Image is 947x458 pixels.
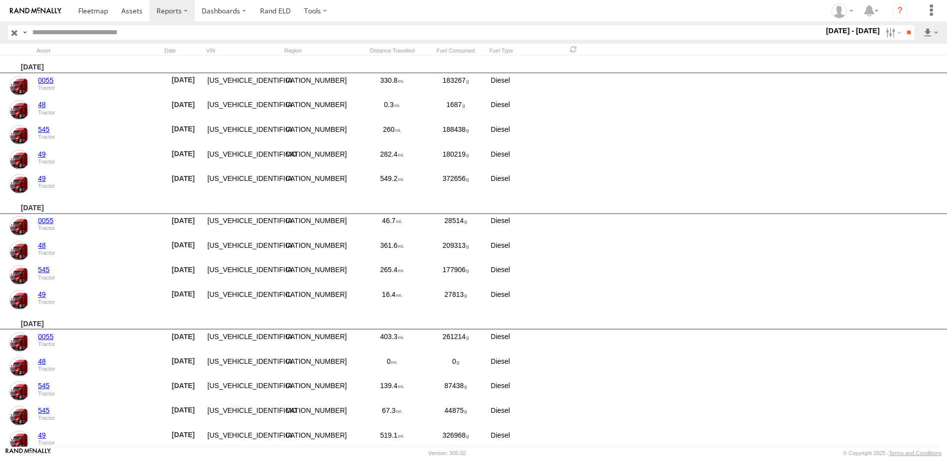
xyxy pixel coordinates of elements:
div: Diesel [489,74,564,97]
div: IA [284,215,359,238]
a: 545 [38,406,159,415]
div: 403.3 [363,331,422,353]
div: 0 [426,355,485,378]
div: 46.7 [363,215,422,238]
img: rand-logo.svg [10,7,61,14]
div: Diesel [489,429,564,452]
label: Search Query [21,25,29,40]
div: Diesel [489,380,564,403]
div: [DATE] [164,99,202,122]
div: 260 [363,123,422,146]
div: 361.6 [363,239,422,262]
div: [DATE] [164,331,202,353]
div: © Copyright 2025 - [843,450,942,456]
div: Tractor [38,110,159,115]
div: 519.1 [363,429,422,452]
div: IA [284,239,359,262]
i: ? [892,3,908,19]
div: [US_VEHICLE_IDENTIFICATION_NUMBER] [206,331,280,353]
div: MO [284,148,359,171]
div: Tractor [38,299,159,305]
div: 549.2 [363,172,422,195]
span: Refresh [568,45,579,54]
div: [US_VEHICLE_IDENTIFICATION_NUMBER] [206,99,280,122]
div: [US_VEHICLE_IDENTIFICATION_NUMBER] [206,264,280,287]
div: 188438 [426,123,485,146]
a: 48 [38,241,159,250]
div: Diesel [489,404,564,427]
div: 265.4 [363,264,422,287]
div: Diesel [489,355,564,378]
div: 180219 [426,148,485,171]
div: Tractor [38,391,159,397]
div: Tractor [38,183,159,189]
div: [DATE] [164,239,202,262]
div: 282.4 [363,148,422,171]
div: [DATE] [164,264,202,287]
div: 139.4 [363,380,422,403]
div: IL [284,288,359,311]
div: Diesel [489,331,564,353]
a: 49 [38,431,159,440]
div: [DATE] [164,380,202,403]
div: [DATE] [164,288,202,311]
label: Export results as... [922,25,939,40]
div: Diesel [489,239,564,262]
div: 0.3 [363,99,422,122]
div: Tractor [38,85,159,91]
div: IA [284,74,359,97]
div: [US_VEHICLE_IDENTIFICATION_NUMBER] [206,429,280,452]
div: Tractor [38,250,159,256]
a: Visit our Website [5,448,51,458]
div: IA [284,99,359,122]
div: IA [284,429,359,452]
div: 87438 [426,380,485,403]
div: Diesel [489,288,564,311]
div: 44875 [426,404,485,427]
a: 545 [38,125,159,134]
div: [DATE] [164,429,202,452]
div: [US_VEHICLE_IDENTIFICATION_NUMBER] [206,239,280,262]
div: [US_VEHICLE_IDENTIFICATION_NUMBER] [206,123,280,146]
div: 177906 [426,264,485,287]
div: [DATE] [164,123,202,146]
div: IA [284,355,359,378]
div: Tractor [38,440,159,446]
div: Diesel [489,99,564,122]
div: [US_VEHICLE_IDENTIFICATION_NUMBER] [206,148,280,171]
a: 545 [38,265,159,274]
div: 16.4 [363,288,422,311]
div: Tractor [38,225,159,231]
div: Tractor [38,159,159,165]
div: 0 [363,355,422,378]
div: Diesel [489,264,564,287]
div: IA [284,172,359,195]
a: 0055 [38,76,159,85]
label: [DATE] - [DATE] [824,25,882,36]
div: [DATE] [164,148,202,171]
div: Tractor [38,415,159,421]
div: 28514 [426,215,485,238]
div: 326968 [426,429,485,452]
div: [US_VEHICLE_IDENTIFICATION_NUMBER] [206,355,280,378]
div: [DATE] [164,215,202,238]
div: [US_VEHICLE_IDENTIFICATION_NUMBER] [206,172,280,195]
a: Terms and Conditions [889,450,942,456]
div: Diesel [489,172,564,195]
div: [US_VEHICLE_IDENTIFICATION_NUMBER] [206,380,280,403]
div: 27813 [426,288,485,311]
a: 545 [38,381,159,390]
div: MO [284,404,359,427]
div: [DATE] [164,74,202,97]
a: 0055 [38,216,159,225]
a: 48 [38,357,159,366]
div: Diesel [489,215,564,238]
div: Tractor [38,134,159,140]
div: Diesel [489,123,564,146]
div: [DATE] [164,404,202,427]
div: 261214 [426,331,485,353]
div: IA [284,123,359,146]
div: 1687 [426,99,485,122]
div: [US_VEHICLE_IDENTIFICATION_NUMBER] [206,74,280,97]
div: IA [284,331,359,353]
